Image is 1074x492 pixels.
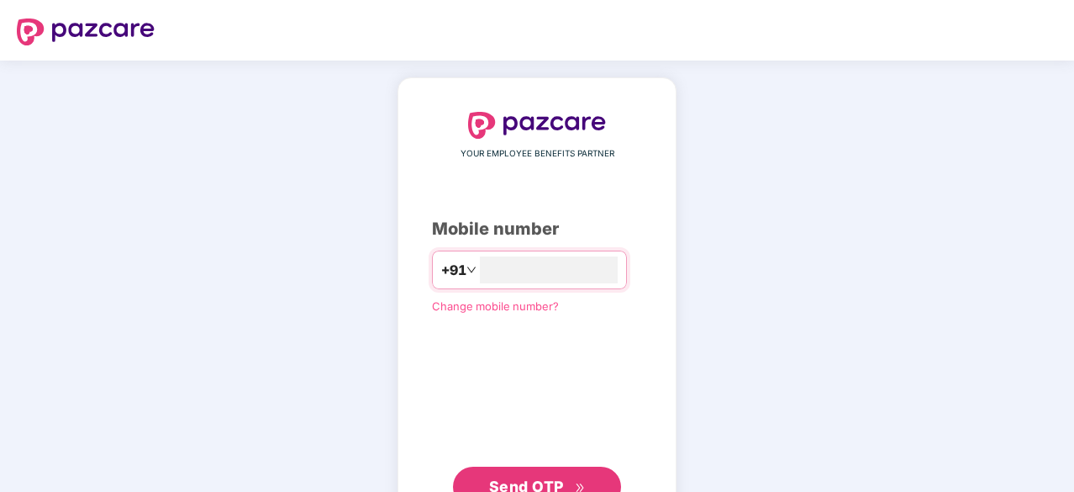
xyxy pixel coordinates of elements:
span: +91 [441,260,466,281]
div: Mobile number [432,216,642,242]
img: logo [468,112,606,139]
img: logo [17,19,155,45]
span: YOUR EMPLOYEE BENEFITS PARTNER [461,147,614,161]
span: down [466,265,476,275]
a: Change mobile number? [432,299,559,313]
